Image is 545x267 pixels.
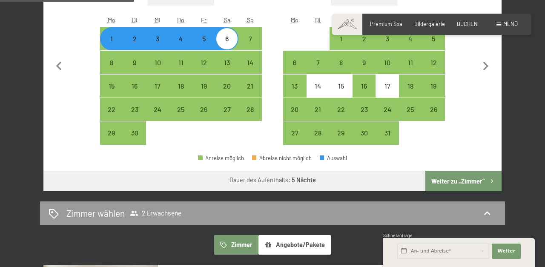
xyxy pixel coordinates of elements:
div: Anreise möglich [422,98,445,121]
div: 26 [423,106,444,127]
div: Anreise möglich [307,51,330,74]
div: Anreise möglich [123,98,146,121]
div: Anreise möglich [353,121,376,144]
div: 18 [170,83,192,104]
div: Anreise möglich [422,27,445,50]
div: 30 [353,129,375,151]
div: Anreise möglich [353,51,376,74]
button: Zimmer [214,235,258,255]
div: Fri Oct 24 2025 [376,98,399,121]
div: Sun Sep 21 2025 [238,75,261,98]
div: Anreise möglich [169,75,192,98]
div: Anreise möglich [192,98,215,121]
div: Sun Oct 19 2025 [422,75,445,98]
div: Mon Sep 29 2025 [100,121,123,144]
div: Thu Sep 04 2025 [169,27,192,50]
div: Anreise möglich [330,51,353,74]
div: Anreise möglich [169,27,192,50]
div: Fri Oct 03 2025 [376,27,399,50]
div: Anreise möglich [399,98,422,121]
div: Wed Sep 24 2025 [146,98,169,121]
div: Anreise möglich [376,98,399,121]
div: 24 [376,106,398,127]
div: 4 [400,35,421,57]
div: 31 [376,129,398,151]
div: 1 [330,35,352,57]
div: Abreise nicht möglich [252,155,312,161]
div: 16 [353,83,375,104]
div: Thu Oct 16 2025 [353,75,376,98]
div: 19 [193,83,215,104]
div: Anreise möglich [100,51,123,74]
abbr: Montag [291,16,298,23]
a: BUCHEN [457,20,478,27]
div: 17 [147,83,168,104]
div: Fri Oct 10 2025 [376,51,399,74]
div: Anreise möglich [169,51,192,74]
abbr: Sonntag [247,16,254,23]
div: Sat Sep 06 2025 [215,27,238,50]
div: 15 [101,83,122,104]
b: 5 Nächte [292,176,316,184]
div: Anreise möglich [238,75,261,98]
div: Anreise möglich [100,27,123,50]
div: 7 [307,59,329,80]
div: Anreise möglich [238,27,261,50]
div: Thu Oct 23 2025 [353,98,376,121]
a: Premium Spa [370,20,402,27]
div: Anreise möglich [399,27,422,50]
div: Mon Sep 15 2025 [100,75,123,98]
div: Thu Oct 09 2025 [353,51,376,74]
div: Sat Sep 13 2025 [215,51,238,74]
div: Anreise möglich [422,75,445,98]
abbr: Freitag [201,16,207,23]
abbr: Dienstag [315,16,321,23]
div: Tue Sep 09 2025 [123,51,146,74]
div: Anreise möglich [376,27,399,50]
div: Anreise nicht möglich [376,75,399,98]
div: 16 [124,83,145,104]
div: 28 [239,106,261,127]
div: 3 [147,35,168,57]
div: 30 [124,129,145,151]
div: Thu Sep 11 2025 [169,51,192,74]
div: Anreise möglich [100,98,123,121]
span: Menü [503,20,518,27]
div: 2 [124,35,145,57]
div: Anreise möglich [215,98,238,121]
div: 23 [353,106,375,127]
div: Anreise möglich [376,121,399,144]
div: Thu Sep 18 2025 [169,75,192,98]
div: Tue Oct 07 2025 [307,51,330,74]
div: 8 [330,59,352,80]
div: 23 [124,106,145,127]
div: 2 [353,35,375,57]
div: Tue Sep 30 2025 [123,121,146,144]
div: Wed Oct 15 2025 [330,75,353,98]
div: 14 [239,59,261,80]
div: Wed Sep 03 2025 [146,27,169,50]
div: Sat Sep 27 2025 [215,98,238,121]
div: Sun Sep 07 2025 [238,27,261,50]
div: Wed Sep 17 2025 [146,75,169,98]
div: Anreise möglich [330,27,353,50]
div: 26 [193,106,215,127]
div: Thu Oct 02 2025 [353,27,376,50]
div: 8 [101,59,122,80]
div: Sun Oct 26 2025 [422,98,445,121]
div: Anreise möglich [330,121,353,144]
div: Anreise möglich [307,98,330,121]
div: Sat Oct 18 2025 [399,75,422,98]
a: Bildergalerie [414,20,445,27]
div: 7 [239,35,261,57]
div: 21 [307,106,329,127]
div: Fri Sep 05 2025 [192,27,215,50]
div: Anreise möglich [215,27,238,50]
div: Tue Sep 02 2025 [123,27,146,50]
div: Anreise möglich [123,27,146,50]
div: Fri Sep 19 2025 [192,75,215,98]
div: Sun Sep 28 2025 [238,98,261,121]
abbr: Montag [108,16,115,23]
